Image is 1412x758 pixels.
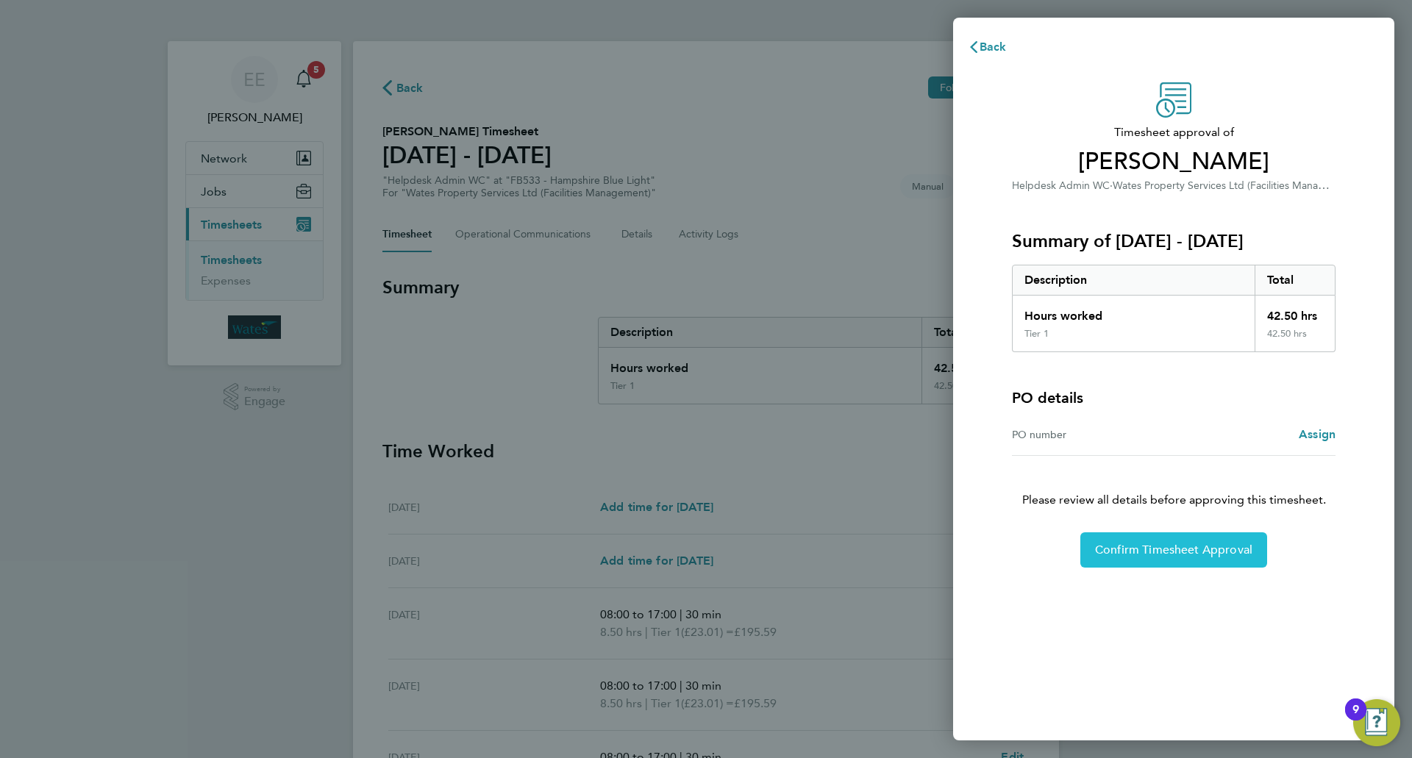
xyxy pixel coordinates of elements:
div: Summary of 20 - 26 Sep 2025 [1012,265,1336,352]
span: Assign [1299,427,1336,441]
button: Confirm Timesheet Approval [1080,532,1267,568]
button: Back [953,32,1021,62]
button: Open Resource Center, 9 new notifications [1353,699,1400,746]
span: [PERSON_NAME] [1012,147,1336,176]
span: Helpdesk Admin WC [1012,179,1110,192]
div: 42.50 hrs [1255,328,1336,351]
span: Back [980,40,1007,54]
div: PO number [1012,426,1174,443]
div: 9 [1352,709,1359,729]
div: Tier 1 [1024,328,1049,340]
div: Total [1255,265,1336,295]
h4: PO details [1012,387,1083,408]
p: Please review all details before approving this timesheet. [994,456,1353,509]
a: Assign [1299,426,1336,443]
div: Hours worked [1013,296,1255,328]
span: Timesheet approval of [1012,124,1336,141]
span: · [1110,179,1113,192]
div: 42.50 hrs [1255,296,1336,328]
h3: Summary of [DATE] - [DATE] [1012,229,1336,253]
div: Description [1013,265,1255,295]
span: Wates Property Services Ltd (Facilities Management) [1113,178,1358,192]
span: Confirm Timesheet Approval [1095,543,1252,557]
